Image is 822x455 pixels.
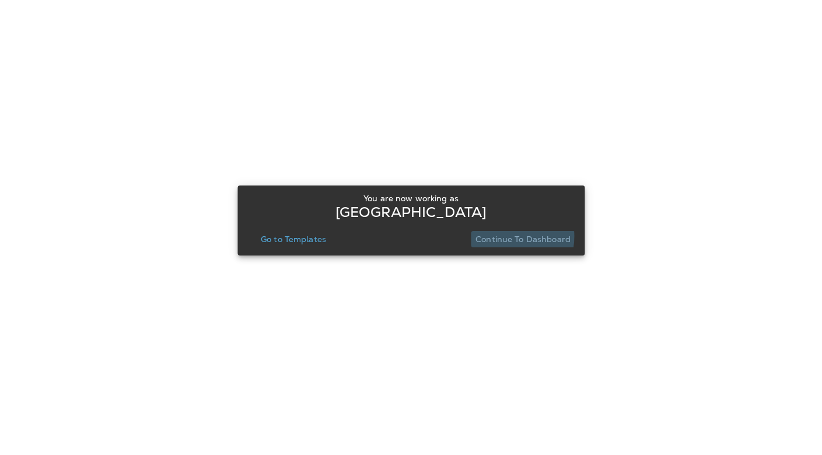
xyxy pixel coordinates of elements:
p: Go to Templates [261,235,326,244]
button: Continue to Dashboard [471,231,575,247]
p: Continue to Dashboard [475,235,571,244]
p: You are now working as [363,194,459,203]
button: Go to Templates [256,231,331,247]
p: [GEOGRAPHIC_DATA] [335,208,487,217]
